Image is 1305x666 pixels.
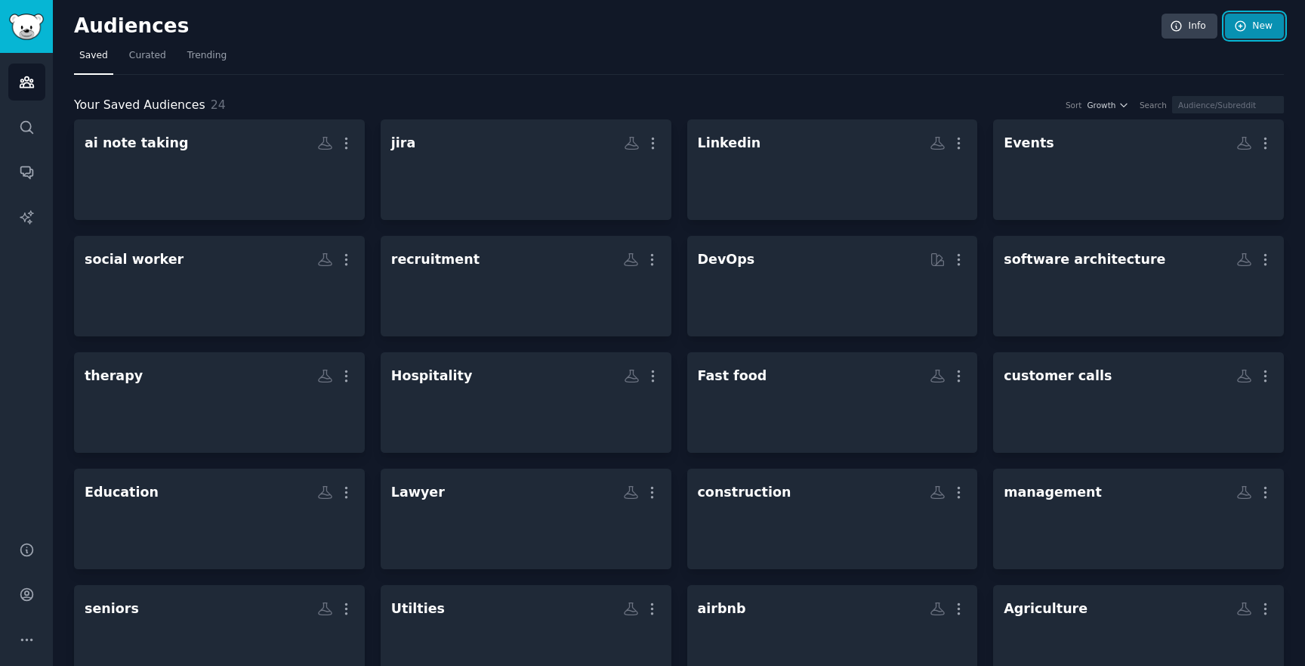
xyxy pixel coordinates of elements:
[1066,100,1082,110] div: Sort
[698,367,767,386] div: Fast food
[1172,96,1284,113] input: Audience/Subreddit
[187,49,227,63] span: Trending
[1004,599,1087,618] div: Agriculture
[993,119,1284,220] a: Events
[1140,100,1167,110] div: Search
[9,14,44,40] img: GummySearch logo
[687,352,978,453] a: Fast food
[1004,367,1112,386] div: customer calls
[85,599,139,618] div: seniors
[74,469,365,569] a: Education
[381,352,671,453] a: Hospitality
[698,599,746,618] div: airbnb
[1004,134,1054,153] div: Events
[74,352,365,453] a: therapy
[74,119,365,220] a: ai note taking
[211,98,226,112] span: 24
[687,119,978,220] a: Linkedin
[391,483,445,502] div: Lawyer
[85,483,159,502] div: Education
[381,236,671,336] a: recruitment
[1162,14,1217,39] a: Info
[1225,14,1284,39] a: New
[74,236,365,336] a: social worker
[391,134,415,153] div: jira
[1004,250,1165,269] div: software architecture
[993,352,1284,453] a: customer calls
[1087,100,1129,110] button: Growth
[129,49,166,63] span: Curated
[182,44,232,75] a: Trending
[381,119,671,220] a: jira
[1004,483,1102,502] div: management
[85,367,143,386] div: therapy
[993,236,1284,336] a: software architecture
[698,134,761,153] div: Linkedin
[381,469,671,569] a: Lawyer
[687,236,978,336] a: DevOps
[85,134,189,153] div: ai note taking
[687,469,978,569] a: construction
[698,250,755,269] div: DevOps
[74,96,205,115] span: Your Saved Audiences
[79,49,108,63] span: Saved
[391,367,473,386] div: Hospitality
[391,250,480,269] div: recruitment
[124,44,171,75] a: Curated
[993,469,1284,569] a: management
[1087,100,1115,110] span: Growth
[74,14,1162,39] h2: Audiences
[698,483,791,502] div: construction
[85,250,184,269] div: social worker
[74,44,113,75] a: Saved
[391,599,445,618] div: Utilties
